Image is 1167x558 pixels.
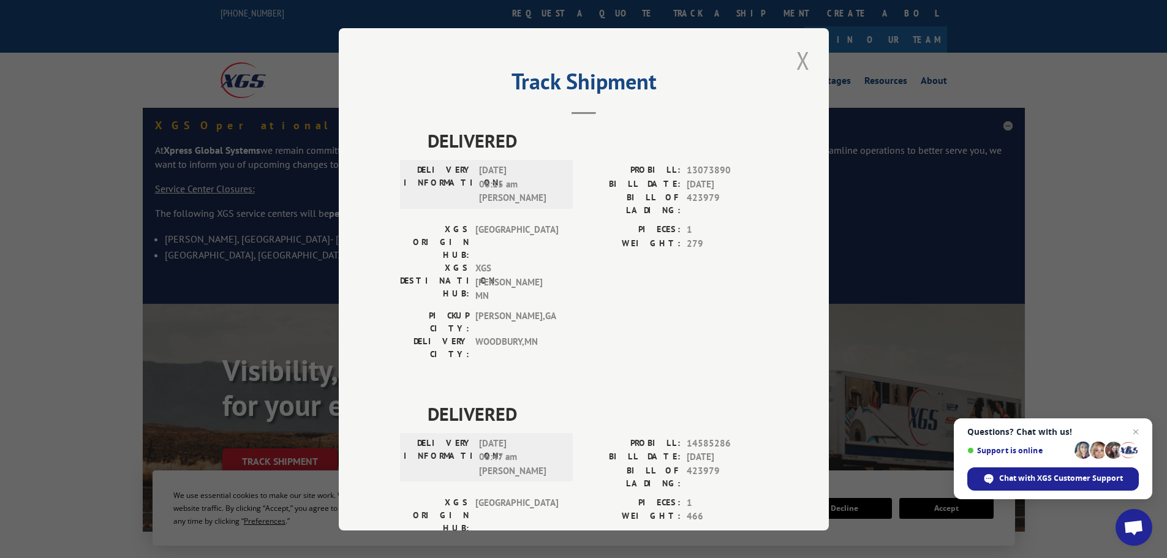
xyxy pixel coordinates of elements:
[687,436,768,450] span: 14585286
[428,399,768,427] span: DELIVERED
[475,334,558,360] span: WOODBURY , MN
[400,309,469,334] label: PICKUP CITY:
[687,464,768,489] span: 423979
[584,236,681,251] label: WEIGHT:
[475,309,558,334] span: [PERSON_NAME] , GA
[475,262,558,303] span: XGS [PERSON_NAME] MN
[584,510,681,524] label: WEIGHT:
[400,334,469,360] label: DELIVERY CITY:
[584,191,681,217] label: BILL OF LADING:
[400,262,469,303] label: XGS DESTINATION HUB:
[687,223,768,237] span: 1
[793,43,814,77] button: Close modal
[400,73,768,96] h2: Track Shipment
[584,436,681,450] label: PROBILL:
[584,164,681,178] label: PROBILL:
[479,436,562,478] span: [DATE] 06:47 am [PERSON_NAME]
[687,510,768,524] span: 466
[584,496,681,510] label: PIECES:
[687,191,768,217] span: 423979
[687,496,768,510] span: 1
[999,473,1123,484] span: Chat with XGS Customer Support
[687,450,768,464] span: [DATE]
[479,164,562,205] span: [DATE] 06:15 am [PERSON_NAME]
[584,464,681,489] label: BILL OF LADING:
[428,127,768,154] span: DELIVERED
[475,223,558,262] span: [GEOGRAPHIC_DATA]
[584,177,681,191] label: BILL DATE:
[687,177,768,191] span: [DATE]
[400,223,469,262] label: XGS ORIGIN HUB:
[475,496,558,534] span: [GEOGRAPHIC_DATA]
[967,446,1070,455] span: Support is online
[967,427,1139,437] span: Questions? Chat with us!
[1116,509,1152,546] a: Open chat
[404,436,473,478] label: DELIVERY INFORMATION:
[404,164,473,205] label: DELIVERY INFORMATION:
[967,467,1139,491] span: Chat with XGS Customer Support
[687,164,768,178] span: 13073890
[584,450,681,464] label: BILL DATE:
[400,496,469,534] label: XGS ORIGIN HUB:
[687,236,768,251] span: 279
[584,223,681,237] label: PIECES:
